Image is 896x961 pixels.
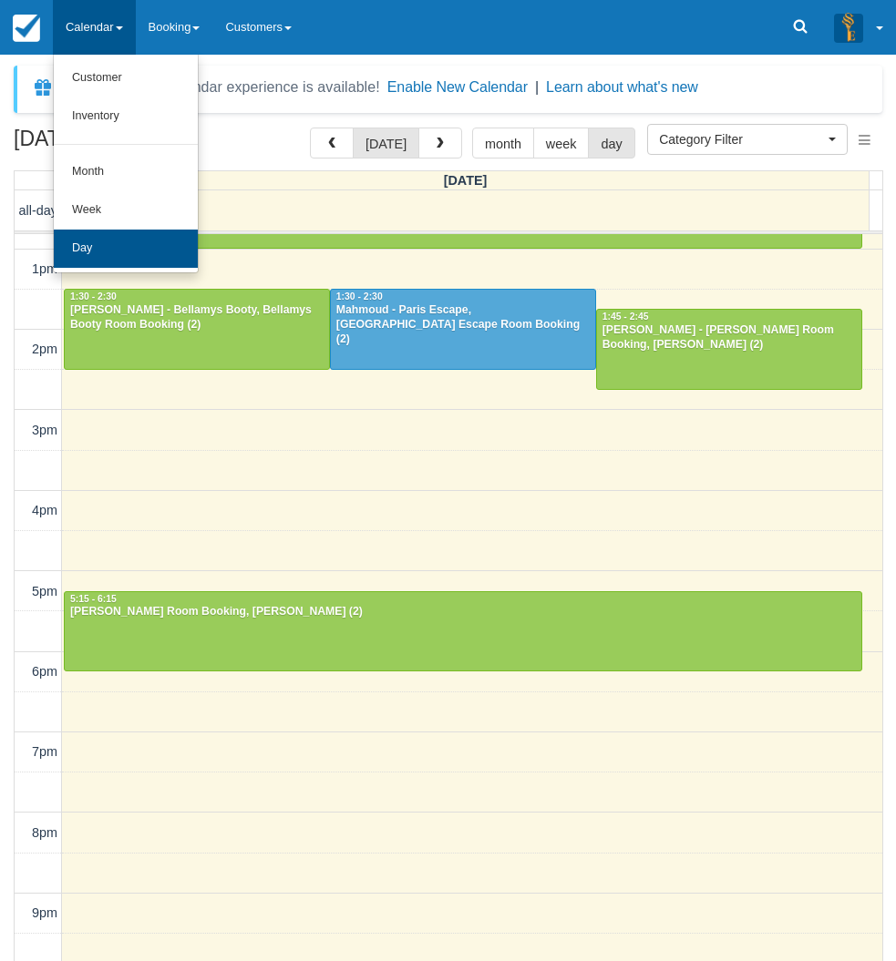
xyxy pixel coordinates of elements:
button: month [472,128,534,158]
a: 1:30 - 2:30[PERSON_NAME] - Bellamys Booty, Bellamys Booty Room Booking (2) [64,289,330,369]
span: 1:30 - 2:30 [336,291,383,302]
span: 5pm [32,584,57,598]
span: 6pm [32,664,57,679]
a: 1:45 - 2:45[PERSON_NAME] - [PERSON_NAME] Room Booking, [PERSON_NAME] (2) [596,309,862,389]
div: Mahmoud - Paris Escape, [GEOGRAPHIC_DATA] Escape Room Booking (2) [335,303,591,347]
span: all-day [19,203,57,218]
button: Category Filter [647,124,848,155]
a: Day [54,230,198,268]
div: [PERSON_NAME] - [PERSON_NAME] Room Booking, [PERSON_NAME] (2) [602,323,857,353]
span: 1:45 - 2:45 [602,312,649,322]
button: [DATE] [353,128,419,158]
h2: [DATE] [14,128,244,161]
span: 7pm [32,744,57,759]
div: A new Booking Calendar experience is available! [61,77,380,98]
a: Inventory [54,97,198,136]
span: 3pm [32,423,57,437]
span: 5:15 - 6:15 [70,594,117,604]
a: 1:30 - 2:30Mahmoud - Paris Escape, [GEOGRAPHIC_DATA] Escape Room Booking (2) [330,289,596,369]
button: day [588,128,634,158]
span: 9pm [32,905,57,920]
span: Category Filter [659,130,824,148]
span: [DATE] [444,173,488,188]
button: Enable New Calendar [387,78,528,97]
button: week [533,128,590,158]
a: Month [54,153,198,191]
span: 8pm [32,825,57,840]
span: 1:30 - 2:30 [70,291,117,302]
div: [PERSON_NAME] Room Booking, [PERSON_NAME] (2) [69,605,857,619]
img: A3 [834,13,863,42]
a: 5:15 - 6:15[PERSON_NAME] Room Booking, [PERSON_NAME] (2) [64,591,862,671]
a: Customer [54,59,198,97]
img: checkfront-main-nav-mini-logo.png [13,15,40,42]
span: 4pm [32,503,57,517]
a: Week [54,191,198,230]
ul: Calendar [53,55,199,273]
div: [PERSON_NAME] - Bellamys Booty, Bellamys Booty Room Booking (2) [69,303,324,332]
span: | [535,79,539,95]
a: Learn about what's new [546,79,698,95]
span: 2pm [32,342,57,356]
span: 1pm [32,261,57,276]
